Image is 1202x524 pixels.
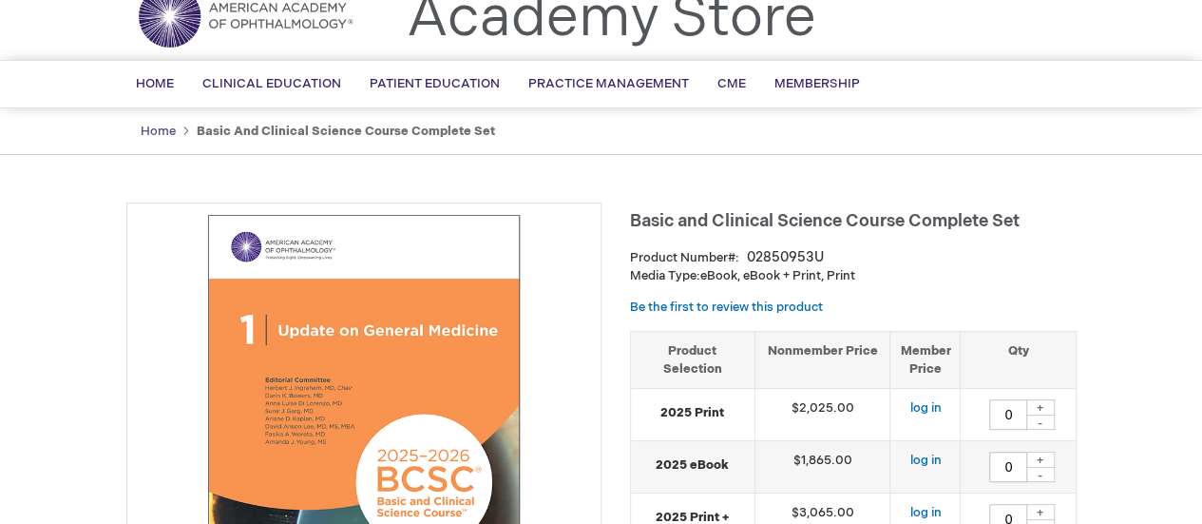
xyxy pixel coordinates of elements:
[1026,415,1055,430] div: -
[1026,467,1055,482] div: -
[202,76,341,91] span: Clinical Education
[630,300,823,315] a: Be the first to review this product
[630,211,1020,231] span: Basic and Clinical Science Course Complete Set
[630,267,1077,285] p: eBook, eBook + Print, Print
[754,441,890,494] td: $1,865.00
[1026,399,1055,416] div: +
[717,76,746,91] span: CME
[631,331,755,388] th: Product Selection
[370,76,500,91] span: Patient Education
[774,76,860,91] span: Membership
[989,452,1027,482] input: Qty
[989,399,1027,430] input: Qty
[754,331,890,388] th: Nonmember Price
[640,404,745,422] strong: 2025 Print
[630,250,739,265] strong: Product Number
[909,400,941,416] a: log in
[136,76,174,91] span: Home
[1026,452,1055,468] div: +
[909,505,941,520] a: log in
[890,331,961,388] th: Member Price
[528,76,689,91] span: Practice Management
[961,331,1076,388] th: Qty
[640,456,745,475] strong: 2025 eBook
[1026,504,1055,520] div: +
[747,248,824,267] div: 02850953U
[630,268,700,283] strong: Media Type:
[754,389,890,441] td: $2,025.00
[909,453,941,468] a: log in
[141,124,176,139] a: Home
[197,124,495,139] strong: Basic and Clinical Science Course Complete Set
